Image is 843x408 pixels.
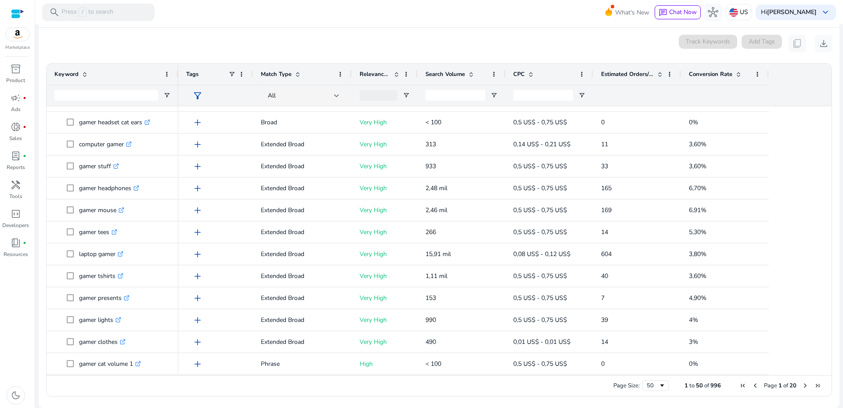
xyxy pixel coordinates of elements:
p: Press to search [61,7,113,17]
span: 0 [601,118,605,126]
p: Extended Broad [261,135,344,153]
span: 996 [710,382,721,390]
p: Extended Broad [261,179,344,197]
p: Very High [360,135,410,153]
p: Reports [7,163,25,171]
p: gamer cat volume 1 [79,355,141,373]
span: to [689,382,695,390]
p: Very High [360,201,410,219]
span: 4% [689,316,698,324]
span: 6,70% [689,184,706,192]
span: donut_small [11,122,21,132]
div: Page Size: [613,382,640,390]
div: Previous Page [752,382,759,389]
span: search [49,7,60,18]
div: Page Size [642,380,669,391]
input: CPC Filter Input [513,90,573,101]
span: All [268,91,276,100]
span: / [79,7,86,17]
span: lab_profile [11,151,21,161]
span: 990 [425,316,436,324]
span: 3,60% [689,272,706,280]
span: 7 [601,294,605,302]
span: handyman [11,180,21,190]
span: 3,80% [689,250,706,258]
p: Extended Broad [261,157,344,175]
span: 0,01 US$ - 0,01 US$ [513,338,570,346]
div: First Page [739,382,746,389]
span: add [192,337,203,347]
p: gamer tees [79,223,117,241]
p: Very High [360,311,410,329]
span: 2,48 mil [425,184,447,192]
span: fiber_manual_record [23,241,26,245]
span: Chat Now [669,8,697,16]
span: 0,5 US$ - 0,75 US$ [513,360,567,368]
p: gamer presents [79,289,130,307]
input: Search Volume Filter Input [425,90,485,101]
button: download [815,35,832,52]
span: add [192,227,203,238]
span: Estimated Orders/Month [601,70,654,78]
button: chatChat Now [655,5,701,19]
span: 0,5 US$ - 0,75 US$ [513,272,567,280]
span: CPC [513,70,525,78]
span: 3,60% [689,140,706,148]
p: Ads [11,105,21,113]
span: 2,46 mil [425,206,447,214]
span: 11 [601,140,608,148]
span: add [192,117,203,128]
span: What's New [615,5,649,20]
span: 0,5 US$ - 0,75 US$ [513,162,567,170]
span: 0,5 US$ - 0,75 US$ [513,206,567,214]
p: gamer clothes [79,333,126,351]
span: 20 [789,382,796,390]
span: 490 [425,338,436,346]
p: computer gamer [79,135,132,153]
p: Broad [261,113,344,131]
p: Resources [4,250,28,258]
span: < 100 [425,118,441,126]
p: Marketplace [5,44,30,51]
button: Open Filter Menu [163,92,170,99]
span: 0,5 US$ - 0,75 US$ [513,118,567,126]
span: Relevance Score [360,70,390,78]
p: Very High [360,289,410,307]
span: add [192,139,203,150]
span: 0 [601,360,605,368]
p: Product [6,76,25,84]
p: US [740,4,748,20]
p: Very High [360,113,410,131]
span: 14 [601,338,608,346]
button: Open Filter Menu [578,92,585,99]
p: Extended Broad [261,311,344,329]
span: < 100 [425,360,441,368]
span: dark_mode [11,390,21,401]
span: 40 [601,272,608,280]
span: code_blocks [11,209,21,219]
span: 165 [601,184,612,192]
span: add [192,359,203,369]
span: 15,91 mil [425,250,451,258]
span: 5,30% [689,228,706,236]
span: 3,60% [689,162,706,170]
div: Next Page [802,382,809,389]
p: gamer lights [79,311,121,329]
span: 6,91% [689,206,706,214]
button: hub [704,4,722,21]
span: 0% [689,360,698,368]
span: 3% [689,338,698,346]
p: gamer tshirts [79,267,123,285]
span: 39 [601,316,608,324]
img: us.svg [729,8,738,17]
button: Open Filter Menu [490,92,497,99]
span: 0,5 US$ - 0,75 US$ [513,184,567,192]
span: add [192,161,203,172]
span: 1 [778,382,782,390]
button: Open Filter Menu [403,92,410,99]
p: Phrase [261,355,344,373]
span: add [192,205,203,216]
p: Extended Broad [261,245,344,263]
p: Extended Broad [261,333,344,351]
p: Tools [9,192,22,200]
